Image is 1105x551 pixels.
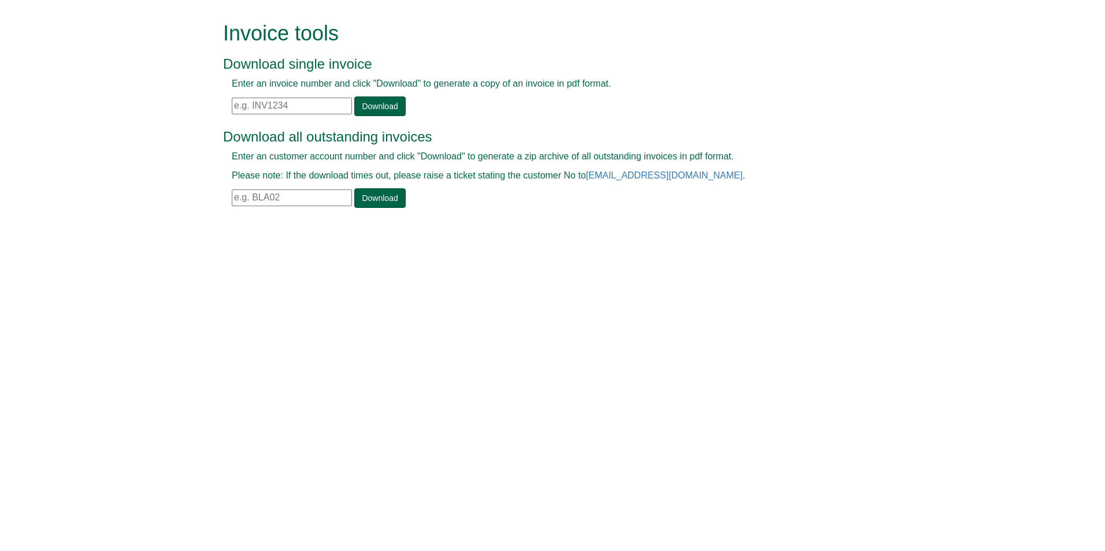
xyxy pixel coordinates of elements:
p: Enter an customer account number and click "Download" to generate a zip archive of all outstandin... [232,150,847,163]
h1: Invoice tools [223,22,856,45]
h3: Download single invoice [223,57,856,72]
a: [EMAIL_ADDRESS][DOMAIN_NAME] [586,170,743,180]
h3: Download all outstanding invoices [223,129,856,144]
a: Download [354,188,405,208]
p: Enter an invoice number and click "Download" to generate a copy of an invoice in pdf format. [232,77,847,91]
input: e.g. INV1234 [232,98,352,114]
a: Download [354,96,405,116]
p: Please note: If the download times out, please raise a ticket stating the customer No to . [232,169,847,183]
input: e.g. BLA02 [232,189,352,206]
